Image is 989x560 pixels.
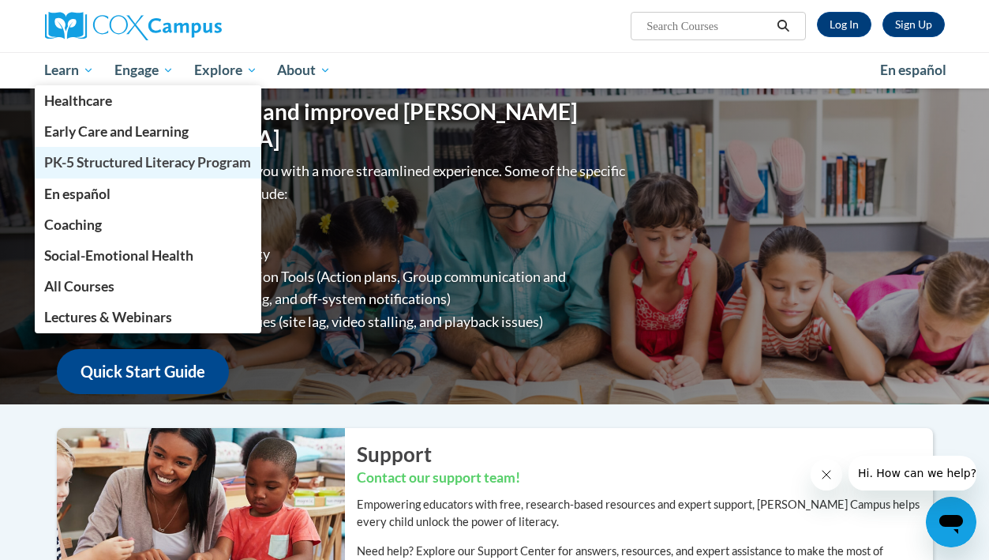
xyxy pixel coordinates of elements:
a: Healthcare [35,85,262,116]
li: Greater Device Compatibility [88,242,629,265]
p: Empowering educators with free, research-based resources and expert support, [PERSON_NAME] Campus... [357,496,933,531]
li: Enhanced Group Collaboration Tools (Action plans, Group communication and collaboration tools, re... [88,265,629,311]
a: PK-5 Structured Literacy Program [35,147,262,178]
input: Search Courses [645,17,771,36]
span: Early Care and Learning [44,123,189,140]
a: Social-Emotional Health [35,240,262,271]
span: En español [880,62,946,78]
img: Cox Campus [45,12,222,40]
a: Lectures & Webinars [35,302,262,333]
span: En español [44,186,111,202]
button: Search [771,17,795,36]
a: Engage [104,52,184,88]
h1: Welcome to the new and improved [PERSON_NAME][GEOGRAPHIC_DATA] [57,99,629,152]
a: En español [35,179,262,209]
span: Lectures & Webinars [44,309,172,325]
span: PK-5 Structured Literacy Program [44,154,251,171]
div: Main menu [33,52,957,88]
a: Quick Start Guide [57,349,229,394]
span: All Courses [44,278,114,295]
a: Early Care and Learning [35,116,262,147]
iframe: Button to launch messaging window [926,497,976,547]
span: About [277,61,331,80]
span: Explore [194,61,257,80]
iframe: Close message [811,459,842,490]
h2: Support [357,440,933,468]
a: Log In [817,12,871,37]
span: Social-Emotional Health [44,247,193,264]
a: About [267,52,341,88]
span: Healthcare [44,92,112,109]
a: Learn [35,52,105,88]
a: Register [882,12,945,37]
a: En español [870,54,957,87]
span: Learn [44,61,94,80]
a: Cox Campus [45,12,329,40]
li: Diminished progression issues (site lag, video stalling, and playback issues) [88,310,629,333]
a: Explore [184,52,268,88]
span: Coaching [44,216,102,233]
a: All Courses [35,271,262,302]
p: Overall, we are proud to provide you with a more streamlined experience. Some of the specific cha... [57,160,629,205]
span: Engage [114,61,174,80]
a: Coaching [35,209,262,240]
li: Improved Site Navigation [88,220,629,242]
h3: Contact our support team! [357,468,933,488]
iframe: Message from company [849,456,976,490]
